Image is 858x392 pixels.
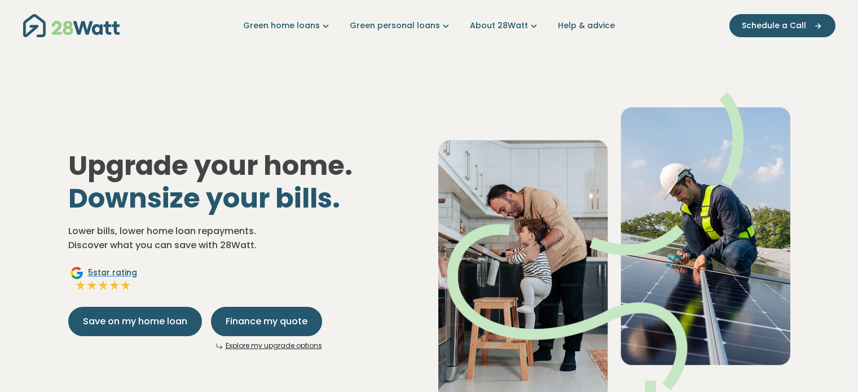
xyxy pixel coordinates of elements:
a: Green personal loans [350,20,452,32]
span: Schedule a Call [742,20,806,32]
button: Save on my home loan [68,307,202,336]
button: Finance my quote [211,307,322,336]
nav: Main navigation [23,11,835,40]
a: Explore my upgrade options [226,341,322,350]
img: Full star [109,280,120,291]
img: Full star [98,280,109,291]
img: Full star [86,280,98,291]
img: 28Watt [23,14,120,37]
a: Google5star ratingFull starFull starFull starFull starFull star [68,266,139,293]
h1: Upgrade your home. [68,149,420,214]
span: Finance my quote [226,315,307,328]
a: About 28Watt [470,20,540,32]
a: Green home loans [243,20,332,32]
img: Full star [120,280,131,291]
a: Help & advice [558,20,615,32]
span: Downsize your bills. [68,179,340,217]
button: Schedule a Call [729,14,835,37]
p: Lower bills, lower home loan repayments. Discover what you can save with 28Watt. [68,224,420,253]
span: Save on my home loan [83,315,187,328]
span: 5 star rating [88,267,137,279]
img: Full star [75,280,86,291]
iframe: Chat Widget [802,338,858,392]
img: Google [70,266,83,280]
